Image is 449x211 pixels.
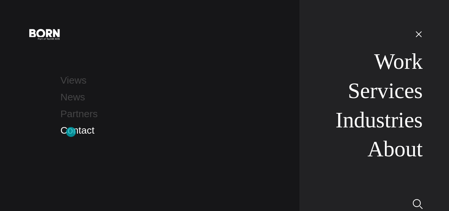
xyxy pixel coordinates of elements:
a: Services [348,78,423,103]
a: Industries [336,108,423,132]
a: Views [60,75,86,86]
a: Partners [60,108,98,119]
button: Open [411,27,427,41]
a: About [367,137,423,161]
a: News [60,92,85,102]
a: Contact [60,125,94,136]
img: Search [413,199,423,209]
a: Work [374,49,423,74]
